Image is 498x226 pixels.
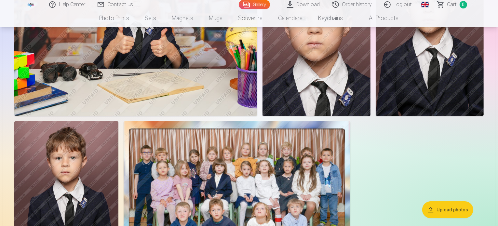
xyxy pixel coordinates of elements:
[137,9,164,27] a: Sets
[351,9,407,27] a: All products
[460,1,467,8] span: 0
[271,9,311,27] a: Calendars
[92,9,137,27] a: Photo prints
[231,9,271,27] a: Souvenirs
[447,1,457,8] span: Сart
[311,9,351,27] a: Keychains
[164,9,201,27] a: Magnets
[201,9,231,27] a: Mugs
[27,3,34,7] img: /fa5
[422,201,473,218] button: Upload photos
